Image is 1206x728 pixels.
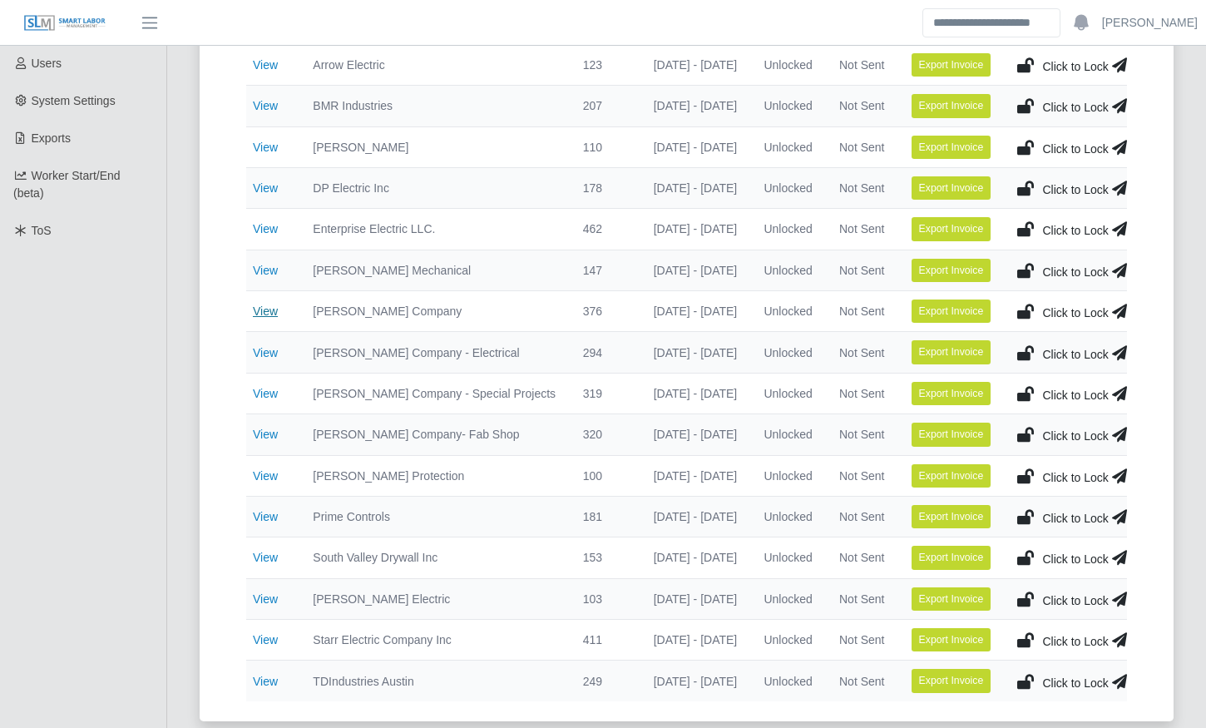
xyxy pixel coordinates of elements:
[826,167,898,208] td: Not Sent
[750,44,826,85] td: Unlocked
[922,8,1060,37] input: Search
[299,496,569,537] td: Prime Controls
[570,373,640,414] td: 319
[826,291,898,332] td: Not Sent
[826,661,898,701] td: Not Sent
[253,633,278,646] a: View
[253,346,278,359] a: View
[912,587,991,611] button: Export Invoice
[912,53,991,77] button: Export Invoice
[570,578,640,619] td: 103
[826,250,898,290] td: Not Sent
[640,126,751,167] td: [DATE] - [DATE]
[299,373,569,414] td: [PERSON_NAME] Company - Special Projects
[640,291,751,332] td: [DATE] - [DATE]
[912,176,991,200] button: Export Invoice
[912,300,991,323] button: Export Invoice
[299,537,569,578] td: South Valley Drywall Inc
[912,340,991,364] button: Export Invoice
[299,209,569,250] td: Enterprise Electric LLC.
[299,86,569,126] td: BMR Industries
[750,537,826,578] td: Unlocked
[912,464,991,488] button: Export Invoice
[640,86,751,126] td: [DATE] - [DATE]
[826,209,898,250] td: Not Sent
[570,661,640,701] td: 249
[253,510,278,523] a: View
[253,675,278,688] a: View
[826,414,898,455] td: Not Sent
[299,126,569,167] td: [PERSON_NAME]
[912,423,991,446] button: Export Invoice
[826,578,898,619] td: Not Sent
[570,332,640,373] td: 294
[826,455,898,496] td: Not Sent
[1042,183,1108,196] span: Click to Lock
[1042,142,1108,156] span: Click to Lock
[826,373,898,414] td: Not Sent
[570,209,640,250] td: 462
[253,469,278,483] a: View
[912,505,991,528] button: Export Invoice
[1042,348,1108,361] span: Click to Lock
[1042,594,1108,607] span: Click to Lock
[253,99,278,112] a: View
[912,382,991,405] button: Export Invoice
[750,620,826,661] td: Unlocked
[826,44,898,85] td: Not Sent
[912,217,991,240] button: Export Invoice
[750,209,826,250] td: Unlocked
[1042,60,1108,73] span: Click to Lock
[570,86,640,126] td: 207
[826,496,898,537] td: Not Sent
[570,167,640,208] td: 178
[826,620,898,661] td: Not Sent
[750,414,826,455] td: Unlocked
[299,167,569,208] td: DP Electric Inc
[640,578,751,619] td: [DATE] - [DATE]
[750,167,826,208] td: Unlocked
[640,373,751,414] td: [DATE] - [DATE]
[826,86,898,126] td: Not Sent
[570,250,640,290] td: 147
[570,496,640,537] td: 181
[640,44,751,85] td: [DATE] - [DATE]
[299,661,569,701] td: TDIndustries Austin
[253,181,278,195] a: View
[253,551,278,564] a: View
[640,496,751,537] td: [DATE] - [DATE]
[750,578,826,619] td: Unlocked
[253,264,278,277] a: View
[1042,101,1108,114] span: Click to Lock
[299,620,569,661] td: Starr Electric Company Inc
[253,141,278,154] a: View
[912,546,991,569] button: Export Invoice
[253,428,278,441] a: View
[570,126,640,167] td: 110
[253,387,278,400] a: View
[23,14,106,32] img: SLM Logo
[640,250,751,290] td: [DATE] - [DATE]
[750,86,826,126] td: Unlocked
[912,669,991,692] button: Export Invoice
[1042,512,1108,525] span: Click to Lock
[912,94,991,117] button: Export Invoice
[750,373,826,414] td: Unlocked
[1042,552,1108,566] span: Click to Lock
[32,57,62,70] span: Users
[750,332,826,373] td: Unlocked
[570,455,640,496] td: 100
[299,291,569,332] td: [PERSON_NAME] Company
[299,44,569,85] td: Arrow Electric
[750,250,826,290] td: Unlocked
[253,592,278,606] a: View
[912,136,991,159] button: Export Invoice
[1042,389,1108,402] span: Click to Lock
[640,661,751,701] td: [DATE] - [DATE]
[32,224,52,237] span: ToS
[1042,429,1108,443] span: Click to Lock
[253,58,278,72] a: View
[1042,306,1108,319] span: Click to Lock
[750,455,826,496] td: Unlocked
[253,305,278,318] a: View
